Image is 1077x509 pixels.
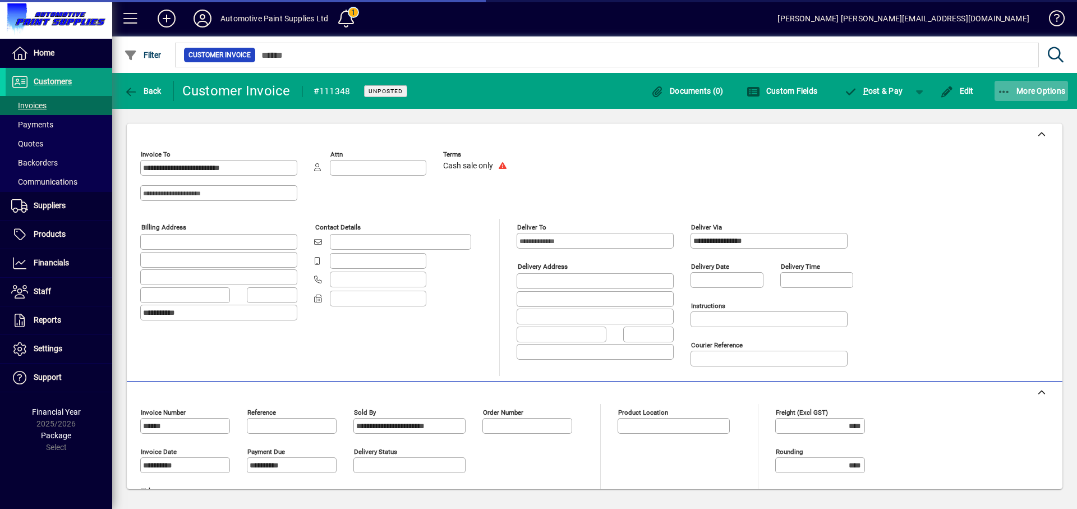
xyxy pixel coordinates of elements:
mat-label: Deliver To [517,223,546,231]
mat-label: Product location [618,409,668,416]
span: Customer Invoice [188,49,251,61]
button: Custom Fields [744,81,820,101]
a: Staff [6,278,112,306]
app-page-header-button: Back [112,81,174,101]
button: Back [121,81,164,101]
a: Support [6,364,112,392]
a: Home [6,39,112,67]
span: P [863,86,868,95]
span: Suppliers [34,201,66,210]
mat-label: Attn [330,150,343,158]
span: Back [124,86,162,95]
button: Documents (0) [648,81,726,101]
span: Backorders [11,158,58,167]
mat-label: Deliver via [691,223,722,231]
div: #111348 [314,82,351,100]
span: Staff [34,287,51,296]
a: Invoices [6,96,112,115]
mat-label: Freight (excl GST) [776,409,828,416]
div: Automotive Paint Supplies Ltd [220,10,328,27]
span: ost & Pay [844,86,903,95]
a: Payments [6,115,112,134]
mat-label: Title [141,487,154,495]
div: [PERSON_NAME] [PERSON_NAME][EMAIL_ADDRESS][DOMAIN_NAME] [777,10,1029,27]
button: Add [149,8,185,29]
span: Financial Year [32,407,81,416]
span: More Options [997,86,1066,95]
button: Edit [937,81,977,101]
span: Settings [34,344,62,353]
a: Suppliers [6,192,112,220]
span: Home [34,48,54,57]
a: Knowledge Base [1041,2,1063,39]
mat-label: Rounding [776,448,803,456]
span: Products [34,230,66,239]
span: Quotes [11,139,43,148]
span: Financials [34,258,69,267]
a: Reports [6,306,112,334]
span: Reports [34,315,61,324]
a: Financials [6,249,112,277]
span: Unposted [369,88,403,95]
mat-label: Sold by [354,409,376,416]
span: Documents (0) [651,86,724,95]
mat-label: Payment due [247,448,285,456]
mat-label: Delivery time [781,263,820,270]
a: Backorders [6,153,112,172]
mat-label: Order number [483,409,523,416]
span: Package [41,431,71,440]
mat-label: Invoice To [141,150,171,158]
span: Support [34,373,62,382]
mat-label: Invoice date [141,448,177,456]
button: Post & Pay [838,81,908,101]
span: Custom Fields [747,86,817,95]
a: Settings [6,335,112,363]
a: Quotes [6,134,112,153]
span: Customers [34,77,72,86]
button: Profile [185,8,220,29]
span: Communications [11,177,77,186]
mat-label: Courier Reference [691,341,743,349]
mat-label: Reference [247,409,276,416]
span: Invoices [11,101,47,110]
div: Customer Invoice [182,82,291,100]
span: Payments [11,120,53,129]
a: Products [6,221,112,249]
mat-label: Instructions [691,302,725,310]
span: Terms [443,151,510,158]
span: Filter [124,51,162,59]
mat-label: Delivery status [354,448,397,456]
button: Filter [121,45,164,65]
mat-label: Invoice number [141,409,186,416]
mat-label: Delivery date [691,263,729,270]
span: Edit [940,86,974,95]
a: Communications [6,172,112,191]
button: More Options [995,81,1069,101]
span: Cash sale only [443,162,493,171]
